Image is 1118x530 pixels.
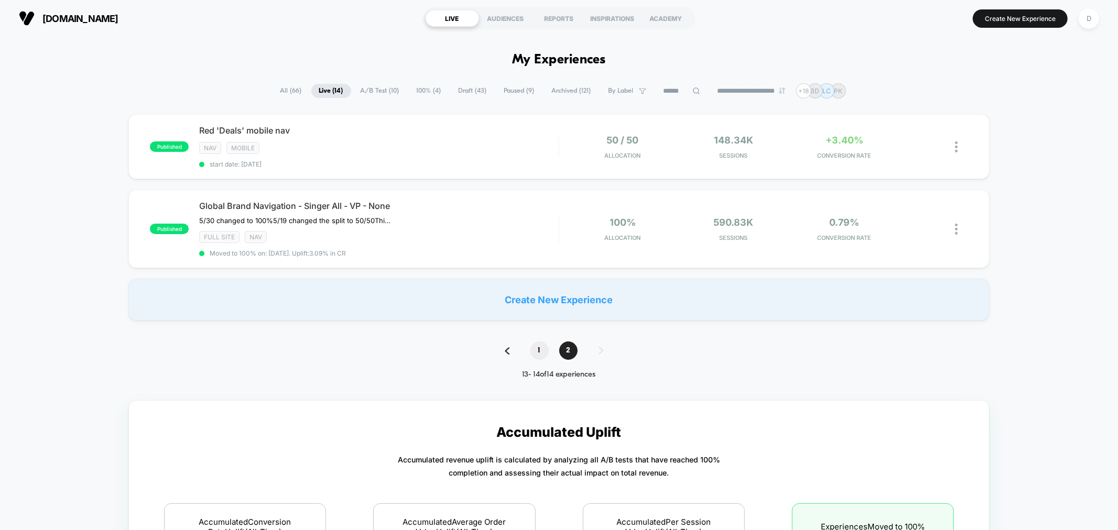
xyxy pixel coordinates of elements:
[199,160,558,168] span: start date: [DATE]
[199,216,394,225] span: 5/30 changed to 100%5/19 changed the split to 50/50This test is showing all brands for singer in ...
[496,84,542,98] span: Paused ( 9 )
[955,141,958,152] img: close
[226,142,259,154] span: Mobile
[128,279,989,321] div: Create New Experience
[530,341,549,360] span: 1
[609,87,634,95] span: By Label
[311,84,351,98] span: Live ( 14 )
[559,341,578,360] span: 2
[19,10,35,26] img: Visually logo
[273,84,310,98] span: All ( 66 )
[210,249,346,257] span: Moved to 100% on: [DATE] . Uplift: 3.09% in CR
[811,87,820,95] p: BD
[607,135,639,146] span: 50 / 50
[42,13,118,24] span: [DOMAIN_NAME]
[544,84,599,98] span: Archived ( 121 )
[681,234,787,241] span: Sessions
[826,135,863,146] span: +3.40%
[150,141,189,152] span: published
[605,152,641,159] span: Allocation
[822,87,831,95] p: LC
[955,224,958,235] img: close
[150,224,189,234] span: published
[479,10,533,27] div: AUDIENCES
[409,84,449,98] span: 100% ( 4 )
[830,217,860,228] span: 0.79%
[796,83,811,98] div: + 18
[512,52,606,68] h1: My Experiences
[398,453,720,479] p: Accumulated revenue uplift is calculated by analyzing all A/B tests that have reached 100% comple...
[494,370,624,379] div: 13 - 14 of 14 experiences
[426,10,479,27] div: LIVE
[714,135,753,146] span: 148.34k
[791,234,897,241] span: CONVERSION RATE
[497,424,622,440] p: Accumulated Uplift
[973,9,1068,28] button: Create New Experience
[199,231,240,243] span: Full site
[1076,8,1102,29] button: D
[639,10,693,27] div: ACADEMY
[1079,8,1099,29] div: D
[834,87,842,95] p: PK
[199,125,558,136] span: Red 'Deals' mobile nav
[610,217,636,228] span: 100%
[779,87,785,94] img: end
[586,10,639,27] div: INSPIRATIONS
[451,84,495,98] span: Draft ( 43 )
[199,201,558,211] span: Global Brand Navigation - Singer All - VP - None
[245,231,267,243] span: NAV
[505,347,509,355] img: pagination back
[714,217,754,228] span: 590.83k
[199,142,221,154] span: NAV
[533,10,586,27] div: REPORTS
[791,152,897,159] span: CONVERSION RATE
[353,84,407,98] span: A/B Test ( 10 )
[16,10,122,27] button: [DOMAIN_NAME]
[605,234,641,241] span: Allocation
[681,152,787,159] span: Sessions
